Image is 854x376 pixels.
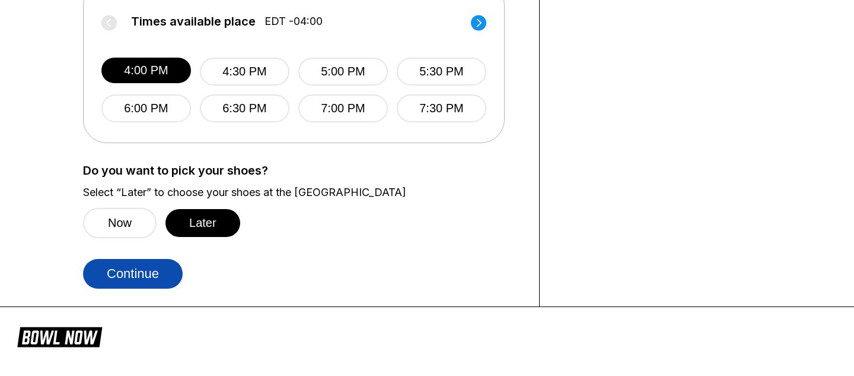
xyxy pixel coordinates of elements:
[397,58,486,86] button: 5:30 PM
[265,15,323,28] span: EDT -04:00
[83,259,183,289] button: Continue
[298,94,388,122] button: 7:00 PM
[200,58,289,86] button: 4:30 PM
[83,186,521,199] label: Select “Later” to choose your shoes at the [GEOGRAPHIC_DATA]
[131,15,256,28] span: Times available place
[165,209,240,237] button: Later
[298,58,388,86] button: 5:00 PM
[83,208,157,238] button: Now
[200,94,289,122] button: 6:30 PM
[101,94,191,122] button: 6:00 PM
[101,58,191,83] button: 4:00 PM
[397,94,486,122] button: 7:30 PM
[83,164,521,177] label: Do you want to pick your shoes?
